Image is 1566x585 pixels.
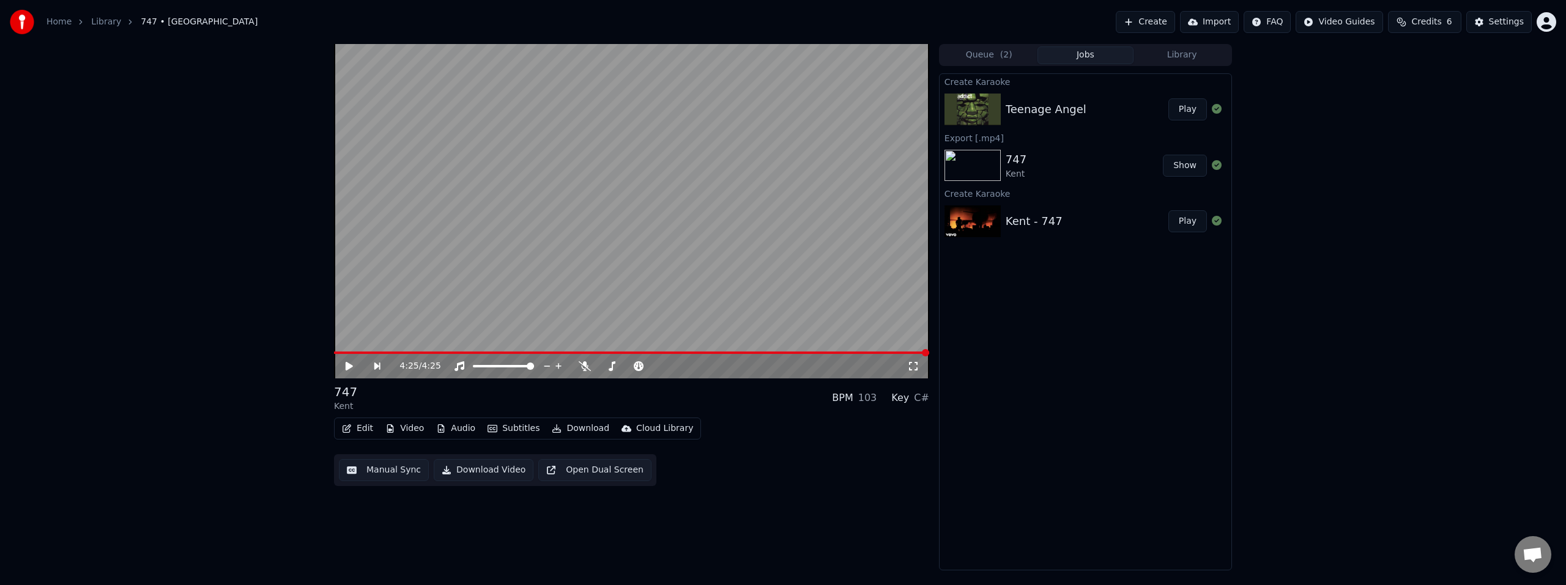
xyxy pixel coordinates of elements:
div: BPM [832,391,853,405]
span: 4:25 [399,360,418,372]
button: Audio [431,420,480,437]
button: Import [1180,11,1239,33]
div: Key [891,391,909,405]
button: Subtitles [483,420,544,437]
button: Queue [941,46,1037,64]
button: Edit [337,420,378,437]
button: Show [1163,155,1207,177]
div: 103 [858,391,877,405]
div: Export [.mp4] [940,130,1231,145]
button: Library [1134,46,1230,64]
div: Settings [1489,16,1524,28]
button: Manual Sync [339,459,429,481]
div: 747 [1006,151,1026,168]
button: Download [547,420,614,437]
nav: breadcrumb [46,16,258,28]
span: 6 [1447,16,1452,28]
div: Teenage Angel [1006,101,1086,118]
span: Credits [1411,16,1441,28]
a: Home [46,16,72,28]
a: Library [91,16,121,28]
button: Video Guides [1296,11,1382,33]
button: Open Dual Screen [538,459,651,481]
span: ( 2 ) [1000,49,1012,61]
button: Settings [1466,11,1532,33]
div: Kent - 747 [1006,213,1063,230]
div: / [399,360,429,372]
div: Kent [334,400,357,413]
button: Video [380,420,429,437]
span: 747 • [GEOGRAPHIC_DATA] [141,16,258,28]
button: FAQ [1244,11,1291,33]
button: Jobs [1037,46,1134,64]
div: Create Karaoke [940,186,1231,201]
button: Credits6 [1388,11,1461,33]
div: Create Karaoke [940,74,1231,89]
a: Open chat [1515,536,1551,573]
span: 4:25 [421,360,440,372]
div: 747 [334,383,357,400]
button: Play [1168,210,1207,232]
div: C# [914,391,929,405]
div: Kent [1006,168,1026,180]
button: Download Video [434,459,533,481]
button: Create [1116,11,1175,33]
img: youka [10,10,34,34]
div: Cloud Library [636,422,693,435]
button: Play [1168,98,1207,120]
